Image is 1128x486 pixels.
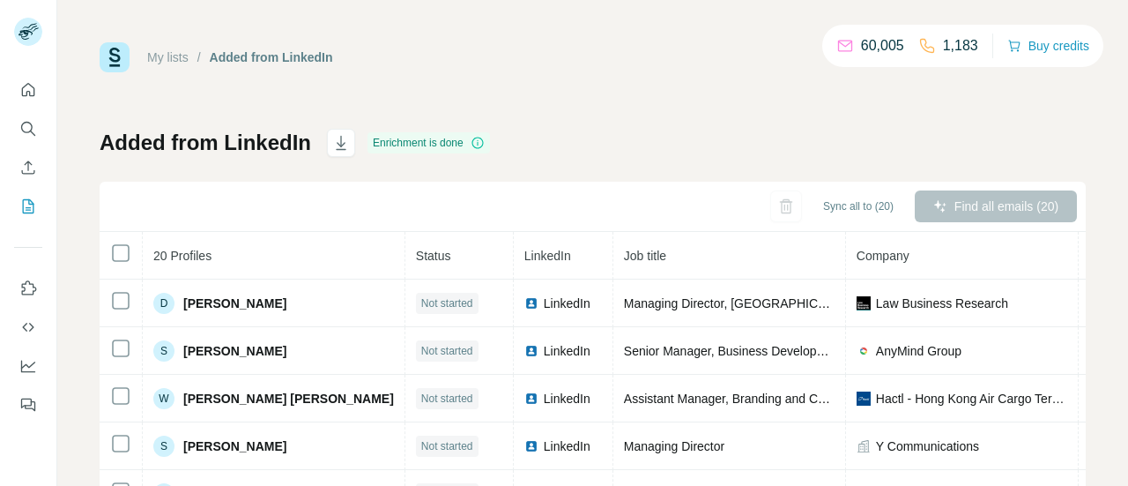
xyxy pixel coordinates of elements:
[100,129,311,157] h1: Added from LinkedIn
[367,132,490,153] div: Enrichment is done
[624,439,724,453] span: Managing Director
[624,344,844,358] span: Senior Manager, Business Development
[857,249,909,263] span: Company
[14,113,42,145] button: Search
[1007,34,1089,58] button: Buy credits
[183,342,286,360] span: [PERSON_NAME]
[624,392,901,406] span: Assistant Manager, Branding and Communications
[861,35,904,56] p: 60,005
[153,249,211,263] span: 20 Profiles
[183,437,286,455] span: [PERSON_NAME]
[811,193,906,220] button: Sync all to (20)
[153,293,174,314] div: D
[421,343,473,359] span: Not started
[153,436,174,457] div: S
[544,437,590,455] span: LinkedIn
[857,296,871,310] img: company-logo
[524,249,571,263] span: LinkedIn
[524,344,538,358] img: LinkedIn logo
[14,152,42,183] button: Enrich CSV
[857,344,871,358] img: company-logo
[100,42,130,72] img: Surfe Logo
[416,249,451,263] span: Status
[147,50,189,64] a: My lists
[14,350,42,382] button: Dashboard
[183,295,286,312] span: [PERSON_NAME]
[14,191,42,222] button: My lists
[421,438,473,454] span: Not started
[943,35,978,56] p: 1,183
[876,342,961,360] span: AnyMind Group
[624,296,859,310] span: Managing Director, [GEOGRAPHIC_DATA]
[524,392,538,406] img: LinkedIn logo
[153,340,174,362] div: S
[14,389,42,421] button: Feedback
[876,390,1067,407] span: Hactl - Hong Kong Air Cargo Terminals Limited
[544,342,590,360] span: LinkedIn
[823,198,894,214] span: Sync all to (20)
[524,439,538,453] img: LinkedIn logo
[876,295,1008,312] span: Law Business Research
[624,249,666,263] span: Job title
[183,390,394,407] span: [PERSON_NAME] [PERSON_NAME]
[14,311,42,343] button: Use Surfe API
[421,295,473,311] span: Not started
[210,49,333,66] div: Added from LinkedIn
[544,295,590,312] span: LinkedIn
[14,273,42,304] button: Use Surfe on LinkedIn
[153,388,174,409] div: W
[544,390,590,407] span: LinkedIn
[197,49,201,66] li: /
[14,74,42,106] button: Quick start
[421,391,473,407] span: Not started
[876,437,979,455] span: Y Communications
[524,296,538,310] img: LinkedIn logo
[857,392,871,406] img: company-logo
